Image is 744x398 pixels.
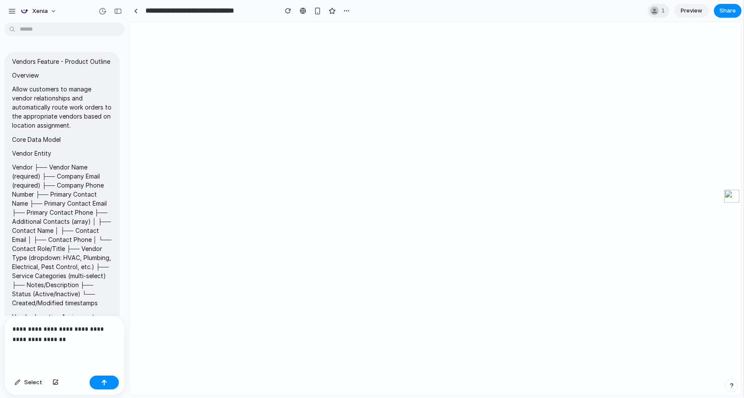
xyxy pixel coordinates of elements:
[674,4,709,18] a: Preview
[719,6,736,15] span: Share
[681,6,702,15] span: Preview
[32,7,48,16] span: Xenia
[12,163,112,307] p: Vendor ├── Vendor Name (required) ├── Company Email (required) ├── Company Phone Number ├── Prima...
[12,85,112,130] p: Allow customers to manage vendor relationships and automatically route work orders to the appropr...
[12,71,112,80] p: Overview
[24,378,42,387] span: Select
[10,376,46,389] button: Select
[12,149,112,158] p: Vendor Entity
[12,135,112,144] p: Core Data Model
[17,4,61,18] button: Xenia
[12,57,112,66] p: Vendors Feature - Product Outline
[12,312,112,321] p: Vendor-Location Assignment
[714,4,741,18] button: Share
[661,6,667,15] span: 1
[648,4,669,18] div: 1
